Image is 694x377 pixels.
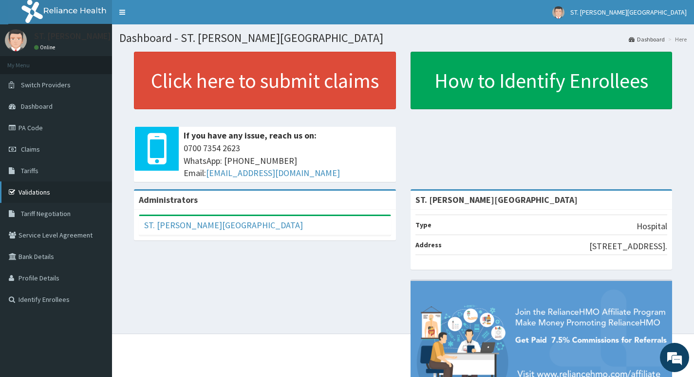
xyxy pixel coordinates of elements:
a: ST. [PERSON_NAME][GEOGRAPHIC_DATA] [144,219,303,231]
span: Tariffs [21,166,38,175]
a: [EMAIL_ADDRESS][DOMAIN_NAME] [206,167,340,179]
div: Chat with us now [51,55,164,67]
span: Switch Providers [21,80,71,89]
img: d_794563401_company_1708531726252_794563401 [18,49,39,73]
img: User Image [5,29,27,51]
a: Click here to submit claims [134,52,396,109]
img: User Image [552,6,564,19]
a: Online [34,44,57,51]
span: ST. [PERSON_NAME][GEOGRAPHIC_DATA] [570,8,687,17]
span: We're online! [56,123,134,221]
b: Address [415,240,442,249]
p: [STREET_ADDRESS]. [589,240,667,253]
p: Hospital [637,220,667,233]
a: How to Identify Enrollees [411,52,673,109]
b: If you have any issue, reach us on: [184,130,317,141]
li: Here [666,35,687,43]
span: Dashboard [21,102,53,111]
strong: ST. [PERSON_NAME][GEOGRAPHIC_DATA] [415,194,578,205]
p: ST. [PERSON_NAME][GEOGRAPHIC_DATA] [34,32,191,40]
span: Tariff Negotiation [21,209,71,218]
b: Type [415,220,431,229]
span: Claims [21,145,40,154]
h1: Dashboard - ST. [PERSON_NAME][GEOGRAPHIC_DATA] [119,32,687,44]
a: Dashboard [629,35,665,43]
span: 0700 7354 2623 WhatsApp: [PHONE_NUMBER] Email: [184,142,391,179]
div: Minimize live chat window [160,5,183,28]
b: Administrators [139,194,198,205]
textarea: Type your message and hit 'Enter' [5,266,186,300]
